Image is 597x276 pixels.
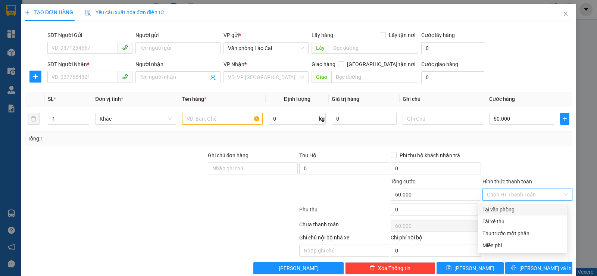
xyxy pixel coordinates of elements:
[312,71,331,83] span: Giao
[331,71,419,83] input: Dọc đường
[378,264,410,272] span: Xóa Thông tin
[332,113,397,125] input: 0
[329,42,419,54] input: Dọc đường
[95,96,123,102] span: Đơn vị tính
[482,205,563,214] div: Tại văn phòng
[421,42,484,54] input: Cước lấy hàng
[344,60,418,68] span: [GEOGRAPHIC_DATA] tận nơi
[182,96,206,102] span: Tên hàng
[312,32,333,38] span: Lấy hàng
[47,60,132,68] div: SĐT Người Nhận
[28,113,40,125] button: delete
[446,265,451,271] span: save
[519,264,572,272] span: [PERSON_NAME] và In
[25,10,30,15] span: plus
[253,262,343,274] button: [PERSON_NAME]
[454,264,494,272] span: [PERSON_NAME]
[482,179,532,184] label: Hình thức thanh toán
[208,162,298,174] input: Ghi chú đơn hàng
[224,31,309,39] div: VP gửi
[299,233,389,245] div: Ghi chú nội bộ nhà xe
[332,96,359,102] span: Giá trị hàng
[299,152,316,158] span: Thu Hộ
[85,9,164,15] span: Yêu cầu xuất hóa đơn điện tử
[47,31,132,39] div: SĐT Người Gửi
[85,10,91,16] img: icon
[560,113,569,125] button: plus
[29,71,41,83] button: plus
[421,32,455,38] label: Cước lấy hàng
[30,74,41,80] span: plus
[400,92,486,106] th: Ghi chú
[284,96,310,102] span: Định lượng
[511,265,516,271] span: printer
[298,205,390,218] div: Phụ thu
[560,116,569,122] span: plus
[135,60,221,68] div: Người nhận
[224,61,244,67] span: VP Nhận
[135,31,221,39] div: Người gửi
[182,113,263,125] input: VD: Bàn, Ghế
[28,134,231,143] div: Tổng: 1
[122,44,128,50] span: phone
[482,241,563,249] div: Miễn phí
[391,233,481,245] div: Chi phí nội bộ
[299,245,389,257] input: Nhập ghi chú
[555,4,576,25] button: Close
[279,264,319,272] span: [PERSON_NAME]
[48,96,54,102] span: SL
[122,74,128,80] span: phone
[482,217,563,226] div: Tài xế thu
[25,9,73,15] span: TẠO ĐƠN HÀNG
[298,220,390,233] div: Chưa thanh toán
[482,229,563,238] div: Thu trước một phần
[370,265,375,271] span: delete
[505,262,572,274] button: printer[PERSON_NAME] và In
[397,151,463,159] span: Phí thu hộ khách nhận trả
[228,43,304,54] span: Văn phòng Lào Cai
[489,96,515,102] span: Cước hàng
[421,61,458,67] label: Cước giao hàng
[208,152,249,158] label: Ghi chú đơn hàng
[100,113,171,124] span: Khác
[345,262,435,274] button: deleteXóa Thông tin
[210,74,216,80] span: user-add
[312,61,335,67] span: Giao hàng
[386,31,418,39] span: Lấy tận nơi
[391,179,415,184] span: Tổng cước
[318,113,326,125] span: kg
[421,71,484,83] input: Cước giao hàng
[437,262,504,274] button: save[PERSON_NAME]
[312,42,329,54] span: Lấy
[403,113,483,125] input: Ghi Chú
[563,11,569,17] span: close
